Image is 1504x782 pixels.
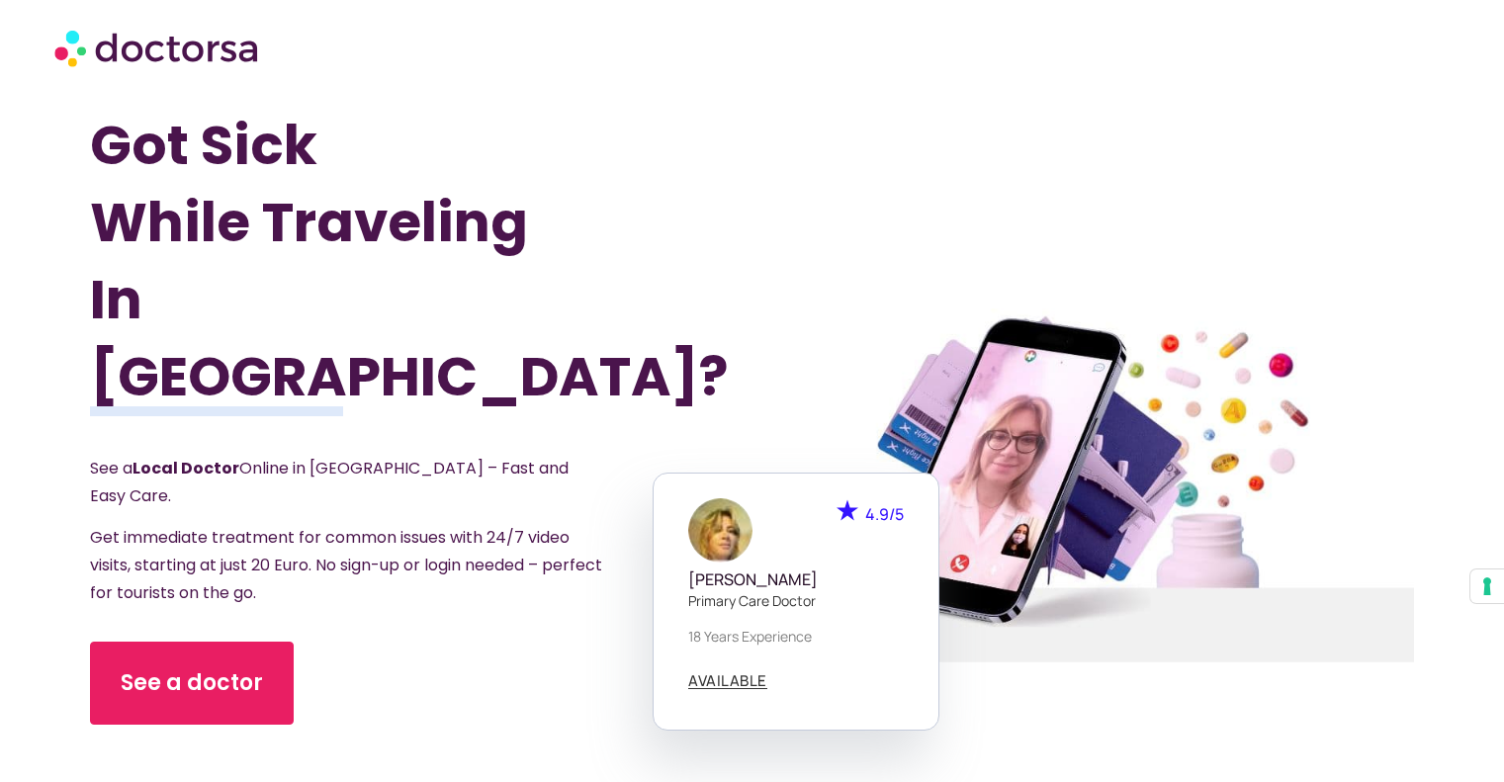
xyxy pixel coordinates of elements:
a: AVAILABLE [688,673,767,689]
span: See a doctor [121,667,263,699]
span: AVAILABLE [688,673,767,688]
strong: Local Doctor [133,457,239,479]
span: See a Online in [GEOGRAPHIC_DATA] – Fast and Easy Care. [90,457,569,507]
p: 18 years experience [688,626,904,647]
span: Get immediate treatment for common issues with 24/7 video visits, starting at just 20 Euro. No si... [90,526,602,604]
h5: [PERSON_NAME] [688,570,904,589]
a: See a doctor [90,642,294,725]
button: Your consent preferences for tracking technologies [1470,569,1504,603]
span: 4.9/5 [865,503,904,525]
p: Primary care doctor [688,590,904,611]
h1: Got Sick While Traveling In [GEOGRAPHIC_DATA]? [90,107,653,415]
